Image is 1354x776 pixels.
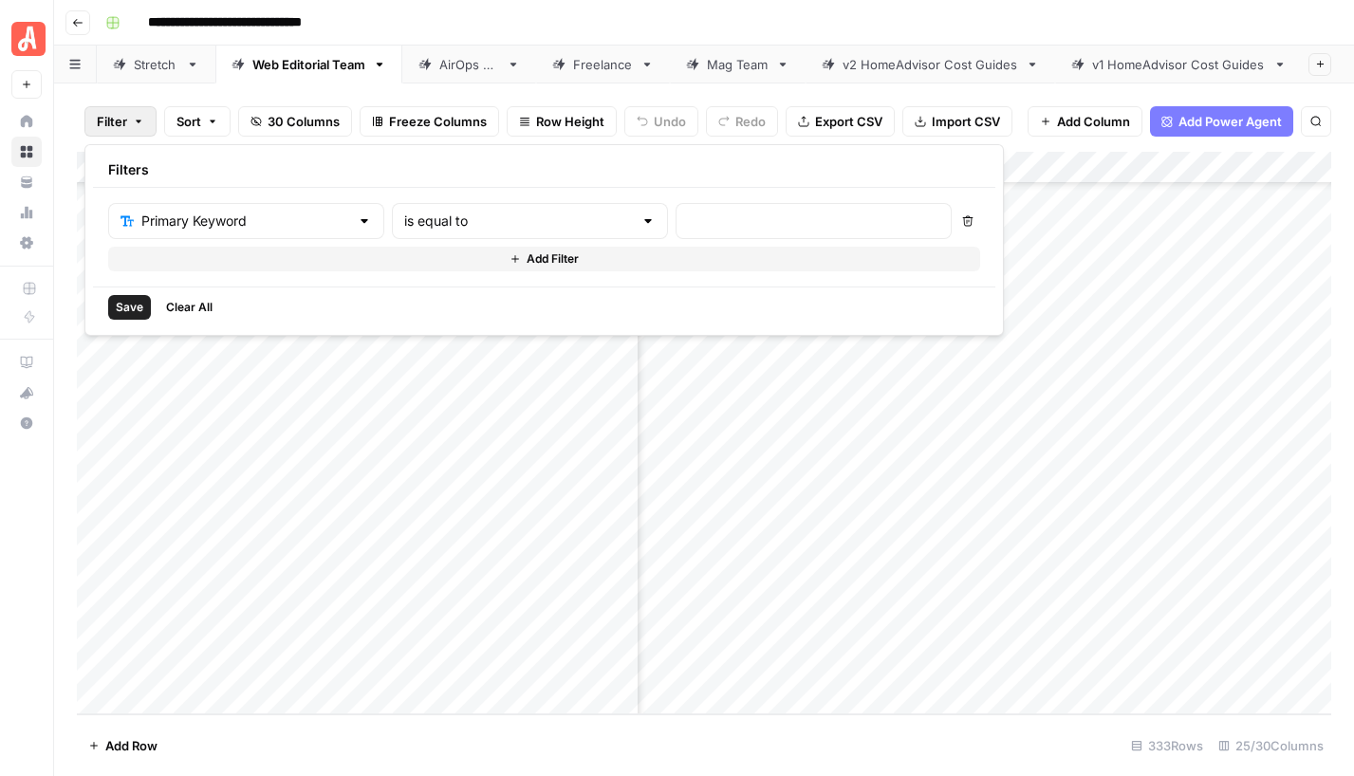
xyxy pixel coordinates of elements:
[1057,112,1130,131] span: Add Column
[84,144,1004,336] div: Filter
[902,106,1012,137] button: Import CSV
[238,106,352,137] button: 30 Columns
[654,112,686,131] span: Undo
[134,55,178,74] div: Stretch
[536,112,604,131] span: Row Height
[77,730,169,761] button: Add Row
[158,295,220,320] button: Clear All
[806,46,1055,83] a: v2 HomeAdvisor Cost Guides
[1178,112,1282,131] span: Add Power Agent
[706,106,778,137] button: Redo
[404,212,633,231] input: is equal to
[105,736,158,755] span: Add Row
[1055,46,1303,83] a: v1 HomeAdvisor Cost Guides
[116,299,143,316] span: Save
[624,106,698,137] button: Undo
[1092,55,1266,74] div: v1 HomeAdvisor Cost Guides
[536,46,670,83] a: Freelance
[11,378,42,408] button: What's new?
[164,106,231,137] button: Sort
[11,106,42,137] a: Home
[1211,730,1331,761] div: 25/30 Columns
[11,408,42,438] button: Help + Support
[12,379,41,407] div: What's new?
[527,250,579,268] span: Add Filter
[360,106,499,137] button: Freeze Columns
[11,137,42,167] a: Browse
[507,106,617,137] button: Row Height
[215,46,402,83] a: Web Editorial Team
[402,46,536,83] a: AirOps QA
[389,112,487,131] span: Freeze Columns
[932,112,1000,131] span: Import CSV
[843,55,1018,74] div: v2 HomeAdvisor Cost Guides
[252,55,365,74] div: Web Editorial Team
[735,112,766,131] span: Redo
[108,247,980,271] button: Add Filter
[11,347,42,378] a: AirOps Academy
[670,46,806,83] a: Mag Team
[815,112,882,131] span: Export CSV
[97,112,127,131] span: Filter
[268,112,340,131] span: 30 Columns
[439,55,499,74] div: AirOps QA
[108,295,151,320] button: Save
[11,22,46,56] img: Angi Logo
[11,15,42,63] button: Workspace: Angi
[97,46,215,83] a: Stretch
[11,197,42,228] a: Usage
[176,112,201,131] span: Sort
[786,106,895,137] button: Export CSV
[11,228,42,258] a: Settings
[141,212,349,231] input: Primary Keyword
[1150,106,1293,137] button: Add Power Agent
[1028,106,1142,137] button: Add Column
[84,106,157,137] button: Filter
[11,167,42,197] a: Your Data
[573,55,633,74] div: Freelance
[93,153,995,188] div: Filters
[166,299,213,316] span: Clear All
[1123,730,1211,761] div: 333 Rows
[707,55,769,74] div: Mag Team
